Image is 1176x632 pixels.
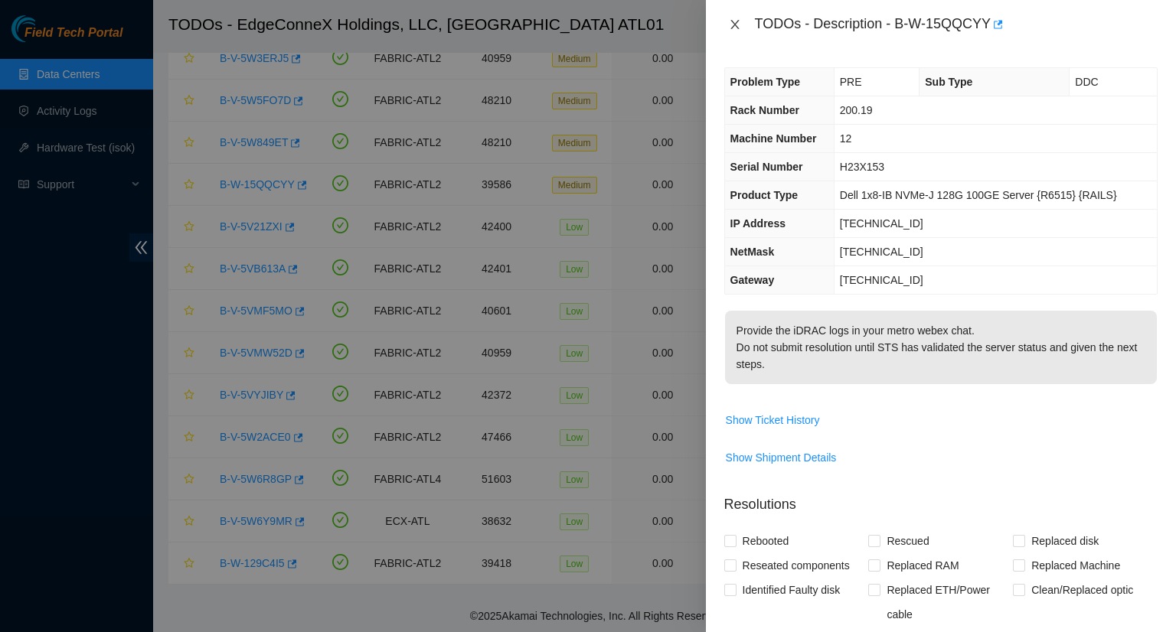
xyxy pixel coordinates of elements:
span: Identified Faulty disk [737,578,847,602]
button: Show Shipment Details [725,445,838,470]
span: Rack Number [730,104,799,116]
span: Product Type [730,189,798,201]
span: Serial Number [730,161,803,173]
span: 12 [840,132,852,145]
button: Show Ticket History [725,408,821,432]
p: Provide the iDRAC logs in your metro webex chat. Do not submit resolution until STS has validated... [725,311,1157,384]
span: Rescued [880,529,935,553]
span: Gateway [730,274,775,286]
span: [TECHNICAL_ID] [840,246,923,258]
span: Replaced ETH/Power cable [880,578,1013,627]
span: Reseated components [737,553,856,578]
span: Machine Number [730,132,817,145]
span: H23X153 [840,161,884,173]
span: Dell 1x8-IB NVMe-J 128G 100GE Server {R6515} {RAILS} [840,189,1117,201]
span: Replaced Machine [1025,553,1126,578]
span: DDC [1075,76,1098,88]
span: Replaced disk [1025,529,1105,553]
span: Problem Type [730,76,801,88]
span: [TECHNICAL_ID] [840,274,923,286]
span: Sub Type [925,76,972,88]
span: [TECHNICAL_ID] [840,217,923,230]
span: Show Ticket History [726,412,820,428]
span: Rebooted [737,529,795,553]
span: Show Shipment Details [726,449,837,466]
span: IP Address [730,217,786,230]
span: close [729,18,741,31]
div: TODOs - Description - B-W-15QQCYY [755,12,1158,37]
span: Clean/Replaced optic [1025,578,1139,602]
p: Resolutions [724,482,1158,515]
span: NetMask [730,246,775,258]
button: Close [724,18,746,32]
span: Replaced RAM [880,553,965,578]
span: PRE [840,76,862,88]
span: 200.19 [840,104,873,116]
